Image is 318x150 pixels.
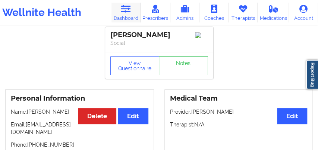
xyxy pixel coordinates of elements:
[141,3,170,22] a: Prescribers
[289,3,318,22] a: Account
[78,108,116,124] button: Delete
[195,32,208,38] img: Image%2Fplaceholer-image.png
[277,108,307,124] button: Edit
[11,141,148,149] p: Phone: [PHONE_NUMBER]
[170,3,199,22] a: Admins
[110,56,160,75] button: View Questionnaire
[170,94,308,103] h3: Medical Team
[170,108,308,116] p: Provider: [PERSON_NAME]
[110,31,208,39] div: [PERSON_NAME]
[110,39,208,47] p: Social
[229,3,258,22] a: Therapists
[11,108,148,116] p: Name: [PERSON_NAME]
[306,60,318,89] a: Report Bug
[170,121,308,128] p: Therapist: N/A
[258,3,289,22] a: Medications
[199,3,229,22] a: Coaches
[111,3,141,22] a: Dashboard
[118,108,148,124] button: Edit
[11,94,148,103] h3: Personal Information
[11,121,148,136] p: Email: [EMAIL_ADDRESS][DOMAIN_NAME]
[159,56,208,75] a: Notes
